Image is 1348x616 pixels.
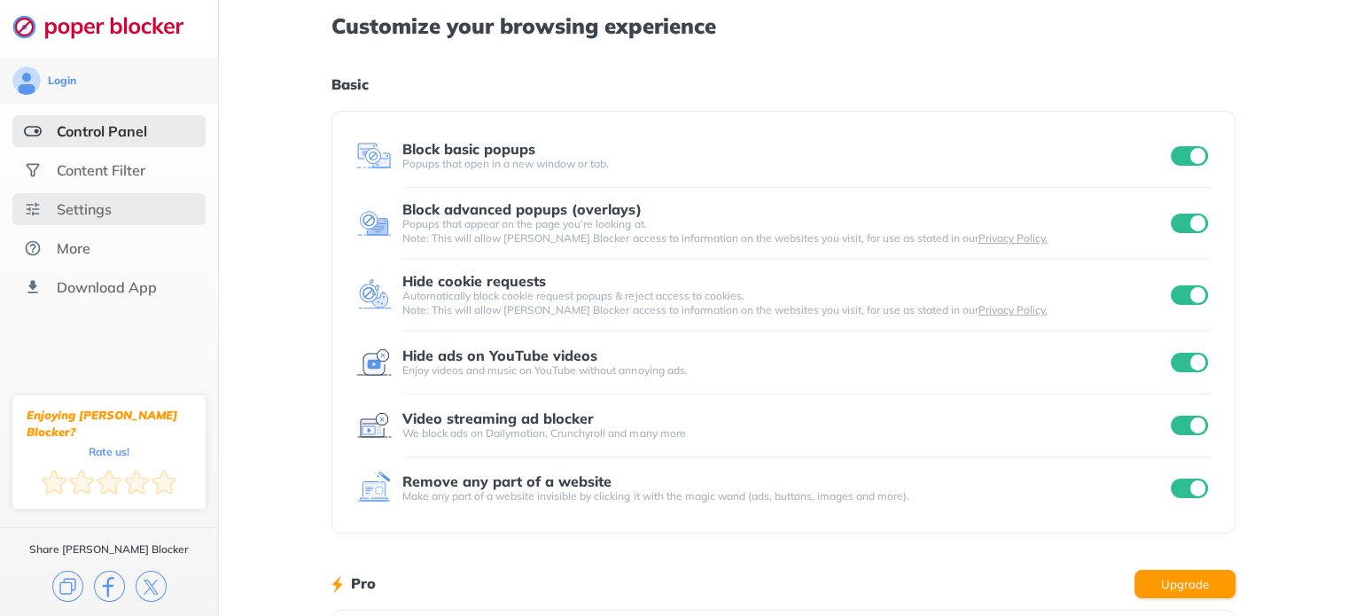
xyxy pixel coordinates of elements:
[402,289,1166,317] div: Automatically block cookie request popups & reject access to cookies. Note: This will allow [PERS...
[52,571,83,602] img: copy.svg
[57,122,147,140] div: Control Panel
[356,345,392,380] img: feature icon
[27,407,191,441] div: Enjoying [PERSON_NAME] Blocker?
[402,201,641,217] div: Block advanced popups (overlays)
[29,542,189,557] div: Share [PERSON_NAME] Blocker
[402,473,612,489] div: Remove any part of a website
[402,273,546,289] div: Hide cookie requests
[12,66,41,95] img: avatar.svg
[136,571,167,602] img: x.svg
[24,161,42,179] img: social.svg
[356,138,392,174] img: feature icon
[402,426,1166,441] div: We block ads on Dailymotion, Crunchyroll and many more
[12,14,203,39] img: logo-webpage.svg
[1134,570,1235,598] button: Upgrade
[356,277,392,313] img: feature icon
[978,231,1047,245] a: Privacy Policy.
[331,14,1235,37] h1: Customize your browsing experience
[351,572,376,595] h1: Pro
[402,363,1166,378] div: Enjoy videos and music on YouTube without annoying ads.
[402,489,1166,503] div: Make any part of a website invisible by clicking it with the magic wand (ads, buttons, images and...
[89,448,129,456] div: Rate us!
[24,239,42,257] img: about.svg
[57,278,157,296] div: Download App
[57,239,90,257] div: More
[331,573,343,595] img: lighting bolt
[978,303,1047,316] a: Privacy Policy.
[356,471,392,506] img: feature icon
[331,73,1235,96] h1: Basic
[402,141,535,157] div: Block basic popups
[356,408,392,443] img: feature icon
[356,206,392,241] img: feature icon
[57,161,145,179] div: Content Filter
[402,157,1166,171] div: Popups that open in a new window or tab.
[24,122,42,140] img: features-selected.svg
[94,571,125,602] img: facebook.svg
[402,217,1166,246] div: Popups that appear on the page you’re looking at. Note: This will allow [PERSON_NAME] Blocker acc...
[402,410,594,426] div: Video streaming ad blocker
[24,200,42,218] img: settings.svg
[57,200,112,218] div: Settings
[24,278,42,296] img: download-app.svg
[402,347,597,363] div: Hide ads on YouTube videos
[48,74,76,88] div: Login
